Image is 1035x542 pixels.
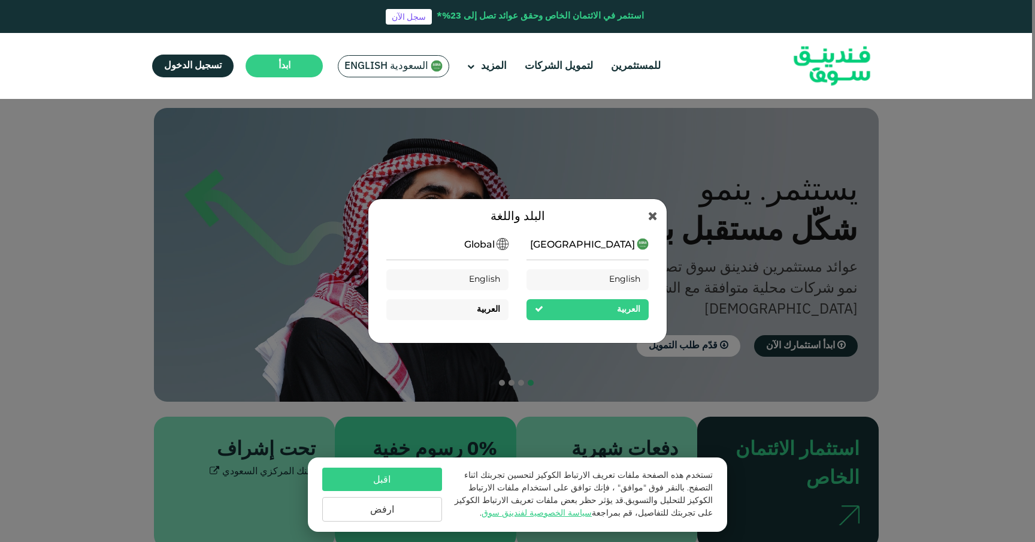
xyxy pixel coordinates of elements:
[152,55,234,77] a: تسجيل الدخول
[386,9,432,25] a: سجل الآن
[637,238,649,250] img: SA Flag
[322,497,442,522] button: ارفض
[609,275,640,284] span: English
[480,509,668,517] span: للتفاصيل، قم بمراجعة .
[522,56,596,76] a: لتمويل الشركات
[344,59,428,73] span: السعودية English
[455,496,713,517] span: قد يؤثر حظر بعض ملفات تعريف الارتباط الكوكيز على تجربتك
[386,208,649,226] div: البلد واللغة
[773,36,891,97] img: Logo
[164,61,222,70] span: تسجيل الدخول
[469,275,500,284] span: English
[477,305,500,314] span: العربية
[482,509,592,517] a: سياسة الخصوصية لفندينق سوق
[530,238,635,252] span: [GEOGRAPHIC_DATA]
[279,61,290,70] span: ابدأ
[617,305,640,314] span: العربية
[431,60,443,72] img: SA Flag
[608,56,664,76] a: للمستثمرين
[497,238,509,250] img: SA Flag
[322,468,442,491] button: اقبل
[454,469,713,520] p: تستخدم هذه الصفحة ملفات تعريف الارتباط الكوكيز لتحسين تجربتك اثناء التصفح. بالنقر فوق "موافق" ، ف...
[464,238,495,252] span: Global
[481,61,507,71] span: المزيد
[437,10,644,23] div: استثمر في الائتمان الخاص وحقق عوائد تصل إلى 23%*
